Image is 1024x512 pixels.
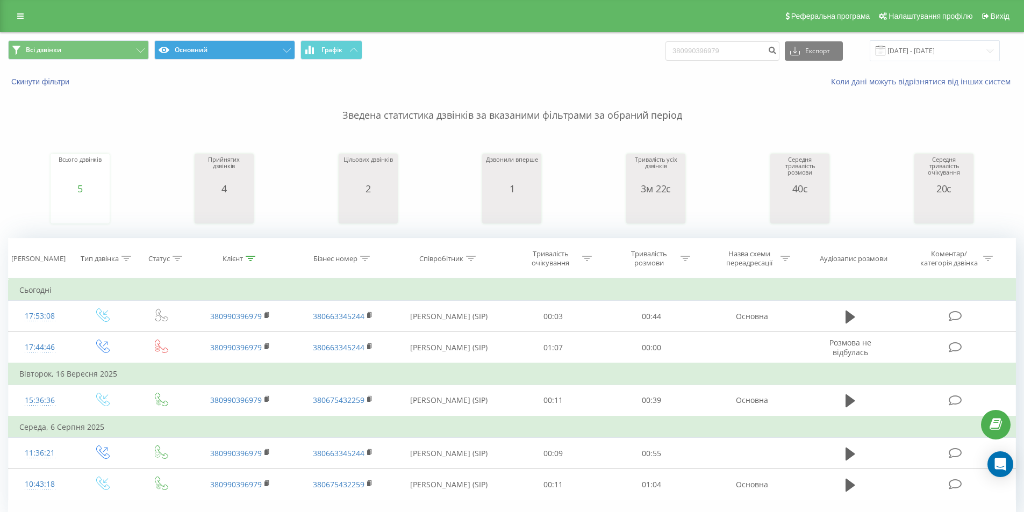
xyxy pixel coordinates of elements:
td: 00:09 [504,438,603,469]
div: Аудіозапис розмови [820,254,887,263]
a: 380675432259 [313,479,364,489]
a: Коли дані можуть відрізнятися вiд інших систем [831,76,1016,86]
div: [PERSON_NAME] [11,254,66,263]
td: 00:11 [504,469,603,500]
td: 01:04 [603,469,701,500]
div: Середня тривалість очікування [917,156,971,183]
div: Прийнятих дзвінків [197,156,251,183]
div: 1 [486,183,538,194]
td: [PERSON_NAME] (SIP) [394,469,504,500]
button: Графік [300,40,362,60]
td: 01:07 [504,332,603,364]
div: 20с [917,183,971,194]
button: Основний [154,40,295,60]
td: Основна [700,469,803,500]
td: [PERSON_NAME] (SIP) [394,438,504,469]
button: Експорт [785,41,843,61]
div: 17:53:08 [19,306,61,327]
td: Основна [700,301,803,332]
div: 5 [59,183,102,194]
a: 380675432259 [313,395,364,405]
div: Тривалість усіх дзвінків [629,156,683,183]
div: Середня тривалість розмови [773,156,827,183]
div: Клієнт [223,254,243,263]
a: 380990396979 [210,311,262,321]
a: 380663345244 [313,448,364,458]
div: 3м 22с [629,183,683,194]
a: 380990396979 [210,342,262,352]
div: Співробітник [419,254,463,263]
div: Тривалість очікування [522,249,579,268]
div: Тип дзвінка [81,254,119,263]
td: [PERSON_NAME] (SIP) [394,332,504,364]
span: Графік [321,46,342,54]
td: 00:11 [504,385,603,416]
td: 00:39 [603,385,701,416]
span: Налаштування профілю [889,12,972,20]
a: 380990396979 [210,448,262,458]
td: Сьогодні [9,279,1016,301]
td: [PERSON_NAME] (SIP) [394,385,504,416]
td: 00:44 [603,301,701,332]
div: Бізнес номер [313,254,357,263]
div: 2 [343,183,393,194]
td: Вівторок, 16 Вересня 2025 [9,363,1016,385]
td: 00:03 [504,301,603,332]
span: Розмова не відбулась [829,337,871,357]
a: 380990396979 [210,479,262,489]
div: 11:36:21 [19,443,61,464]
div: 17:44:46 [19,337,61,358]
span: Реферальна програма [791,12,870,20]
td: 00:55 [603,438,701,469]
a: 380663345244 [313,342,364,352]
div: Open Intercom Messenger [987,451,1013,477]
div: 4 [197,183,251,194]
a: 380663345244 [313,311,364,321]
td: Основна [700,385,803,416]
div: Тривалість розмови [620,249,678,268]
div: Всього дзвінків [59,156,102,183]
a: 380990396979 [210,395,262,405]
button: Скинути фільтри [8,77,75,86]
div: 10:43:18 [19,474,61,495]
span: Вихід [991,12,1009,20]
div: Коментар/категорія дзвінка [918,249,980,268]
button: Всі дзвінки [8,40,149,60]
div: Назва схеми переадресації [720,249,778,268]
td: Середа, 6 Серпня 2025 [9,416,1016,438]
div: 40с [773,183,827,194]
td: 00:00 [603,332,701,364]
div: Цільових дзвінків [343,156,393,183]
td: [PERSON_NAME] (SIP) [394,301,504,332]
input: Пошук за номером [665,41,779,61]
p: Зведена статистика дзвінків за вказаними фільтрами за обраний період [8,87,1016,122]
span: Всі дзвінки [26,46,61,54]
div: 15:36:36 [19,390,61,411]
div: Дзвонили вперше [486,156,538,183]
div: Статус [148,254,170,263]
